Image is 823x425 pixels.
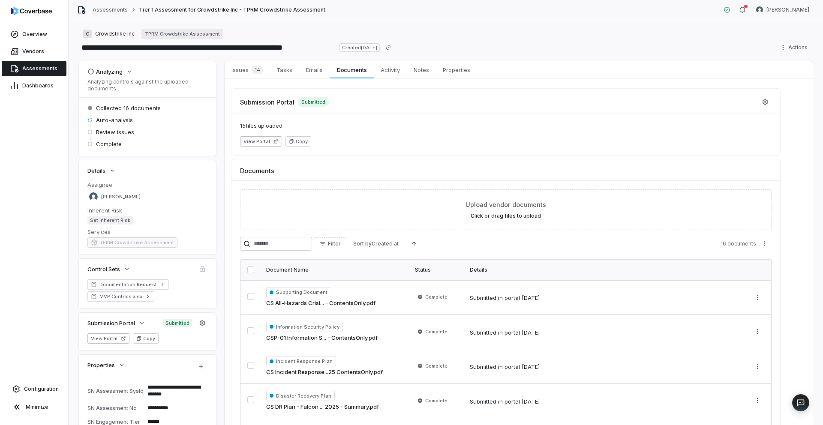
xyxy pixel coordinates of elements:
span: Control Sets [87,265,120,273]
span: Filter [328,240,341,247]
a: Dashboards [2,78,66,93]
span: Submitted [298,97,329,107]
div: Submitted in portal [470,363,540,371]
span: Documentation Request [99,281,157,288]
a: Assessments [93,6,128,13]
button: More actions [751,394,764,407]
button: Ascending [405,237,423,250]
div: Analyzing [87,68,123,75]
div: SN Engagement Tier [87,419,144,425]
span: Properties [87,361,115,369]
img: Adeola Ajiginni avatar [756,6,763,13]
button: Copy [133,333,159,344]
p: Analyzing controls against the uploaded documents [87,78,207,92]
button: CCrowdstrike Inc [81,26,137,42]
span: Review issues [96,128,134,136]
span: Properties [439,64,474,75]
span: Overview [22,31,47,38]
button: Details [85,163,118,178]
span: [PERSON_NAME] [101,194,141,200]
span: Documents [240,166,274,175]
span: Tasks [273,64,296,75]
button: Submission Portal [85,315,148,331]
a: Assessments [2,61,66,76]
dt: Inherent Risk [87,207,207,214]
span: Submission Portal [87,319,135,327]
a: Vendors [2,44,66,59]
div: Status [415,266,460,273]
button: Sort byCreated at [348,237,404,250]
span: Complete [96,140,122,148]
a: TPRM Crowdstrike Assessment [141,29,223,39]
span: 16 documents [721,240,756,247]
a: CSP-01 Information S... - ContentsOnly.pdf [266,334,378,342]
dt: Services [87,228,207,236]
span: Minimize [26,404,48,410]
span: Complete [425,397,448,404]
button: More actions [751,325,764,338]
button: Actions [777,41,813,54]
button: View Portal [240,136,282,147]
span: Disaster Recovery Plan [266,391,335,401]
span: Upload vendor documents [466,200,546,209]
span: Vendors [22,48,44,55]
div: [DATE] [522,294,540,302]
button: Adeola Ajiginni avatar[PERSON_NAME] [751,3,814,16]
span: Emails [303,64,326,75]
span: Created [DATE] [339,43,380,52]
button: More actions [758,237,772,250]
span: Notes [410,64,433,75]
span: Complete [425,362,448,369]
span: Submitted [163,319,192,327]
button: Copy [285,136,311,147]
label: Click or drag files to upload [471,212,541,219]
button: Copy link [381,40,396,55]
a: Overview [2,27,66,42]
span: Crowdstrike Inc [95,30,135,37]
span: Supporting Document [266,287,331,297]
button: More actions [751,360,764,373]
span: 14 [252,66,263,74]
button: View Portal [87,333,129,344]
span: Documents [333,64,370,75]
span: MVP Controls.xlsx [99,293,142,300]
span: 15 files uploaded [240,123,772,129]
svg: Ascending [411,240,418,247]
div: SN Assessment No [87,405,144,411]
span: Set Inherent Risk [87,216,133,224]
a: MVP Controls.xlsx [87,291,154,302]
a: CS DR Plan - Falcon ... 2025 - Summary.pdf [266,403,379,411]
span: Activity [377,64,403,75]
span: Complete [425,293,448,300]
button: More actions [751,291,764,304]
span: Information Security Policy [266,322,343,332]
span: Auto-analysis [96,116,133,124]
div: [DATE] [522,329,540,337]
span: Incident Response Plan [266,356,336,366]
dt: Assignee [87,181,207,189]
span: Issues [228,64,266,76]
div: Submitted in portal [470,294,540,302]
span: Submission Portal [240,98,294,107]
span: [PERSON_NAME] [766,6,809,13]
span: Configuration [24,386,59,392]
span: Assessments [22,65,57,72]
span: Tier 1 Assessment for Crowdstrike Inc - TPRM Crowdstrike Assessment [139,6,325,13]
span: Details [87,167,105,174]
div: Document Name [266,266,405,273]
span: Complete [425,328,448,335]
a: Configuration [3,381,65,397]
a: CS All-Hazards Crisi... - ContentsOnly.pdf [266,299,375,308]
div: Details [470,266,740,273]
button: Properties [85,357,128,373]
button: Analyzing [85,64,135,79]
span: Collected 16 documents [96,104,161,112]
button: Minimize [3,398,65,416]
a: Documentation Request [87,279,169,290]
div: SN Assessment SysId [87,388,144,394]
button: Filter [314,237,346,250]
img: Adeola Ajiginni avatar [89,192,98,201]
button: Control Sets [85,261,133,277]
div: [DATE] [522,363,540,371]
span: Dashboards [22,82,54,89]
